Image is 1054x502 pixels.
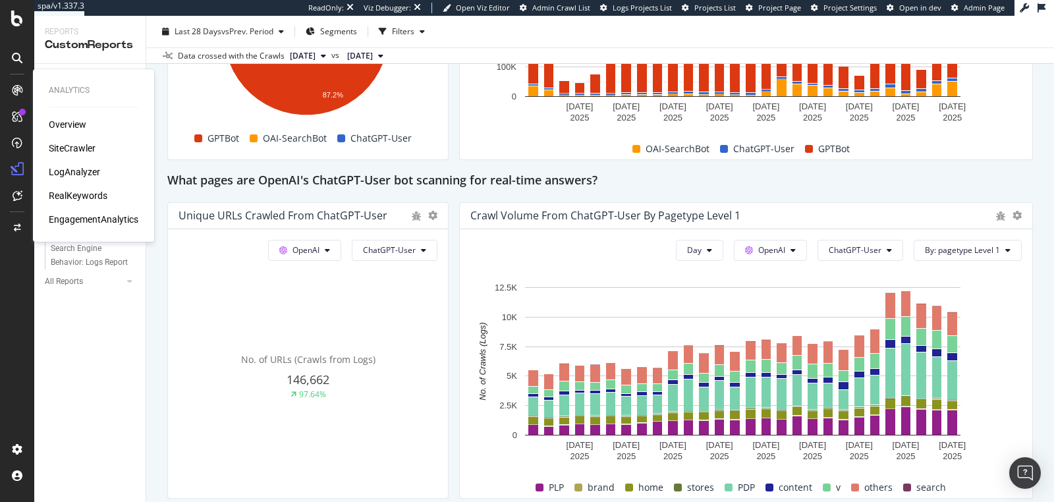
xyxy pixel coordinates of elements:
[167,202,449,499] div: Unique URLs Crawled from ChatGPT-UserOpenAIChatGPT-UserNo. of URLs (Crawls from Logs)146,66297.64%
[1009,457,1041,489] div: Open Intercom Messenger
[659,440,686,450] text: [DATE]
[746,3,801,13] a: Project Page
[706,101,733,111] text: [DATE]
[734,240,807,261] button: OpenAI
[374,21,430,42] button: Filters
[364,3,411,13] div: Viz Debugger:
[45,38,135,53] div: CustomReports
[757,113,776,123] text: 2025
[663,451,682,461] text: 2025
[687,480,714,495] span: stores
[495,283,517,293] text: 12.5K
[951,3,1005,13] a: Admin Page
[995,211,1006,221] div: bug
[45,275,83,289] div: All Reports
[939,440,966,450] text: [DATE]
[221,26,273,37] span: vs Prev. Period
[323,91,343,99] text: 87.2%
[939,101,966,111] text: [DATE]
[943,113,962,123] text: 2025
[818,141,850,157] span: GPTBot
[779,480,812,495] span: content
[829,244,881,256] span: ChatGPT-User
[638,480,663,495] span: home
[363,244,416,256] span: ChatGPT-User
[167,171,1033,192] div: What pages are OpenAI's ChatGPT-User bot scanning for real-time answers?
[350,130,412,146] span: ChatGPT-User
[818,240,903,261] button: ChatGPT-User
[478,322,487,400] text: No. of Crawls (Logs)
[758,3,801,13] span: Project Page
[613,101,640,111] text: [DATE]
[943,451,962,461] text: 2025
[512,92,516,101] text: 0
[308,3,344,13] div: ReadOnly:
[178,50,285,62] div: Data crossed with the Crawls
[646,141,709,157] span: OAI-SearchBot
[49,165,100,179] div: LogAnalyzer
[49,213,138,226] a: EngagementAnalytics
[411,211,422,221] div: bug
[347,50,373,62] span: 2025 Jul. 27th
[263,130,327,146] span: OAI-SearchBot
[916,480,946,495] span: search
[49,85,138,96] div: Analytics
[320,26,357,37] span: Segments
[299,389,326,400] div: 97.64%
[846,101,873,111] text: [DATE]
[167,171,597,192] h2: What pages are OpenAI's ChatGPT-User bot scanning for real-time answers?
[887,3,941,13] a: Open in dev
[520,3,590,13] a: Admin Crawl List
[823,3,877,13] span: Project Settings
[342,48,389,64] button: [DATE]
[600,3,672,13] a: Logs Projects List
[500,401,518,410] text: 2.5K
[694,3,736,13] span: Projects List
[803,113,822,123] text: 2025
[613,440,640,450] text: [DATE]
[899,3,941,13] span: Open in dev
[846,440,873,450] text: [DATE]
[175,26,221,37] span: Last 28 Days
[753,440,780,450] text: [DATE]
[290,50,316,62] span: 2025 Aug. 24th
[208,130,239,146] span: GPTBot
[663,113,682,123] text: 2025
[352,240,437,261] button: ChatGPT-User
[532,3,590,13] span: Admin Crawl List
[570,113,590,123] text: 2025
[49,189,107,202] a: RealKeywords
[811,3,877,13] a: Project Settings
[241,353,375,366] span: No. of URLs (Crawls from Logs)
[157,21,289,42] button: Last 28 DaysvsPrev. Period
[964,3,1005,13] span: Admin Page
[682,3,736,13] a: Projects List
[567,440,594,450] text: [DATE]
[470,209,740,222] div: Crawl Volume from ChatGPT-User by pagetype Level 1
[49,118,86,131] a: Overview
[549,480,564,495] span: PLP
[836,480,841,495] span: v
[45,26,135,38] div: Reports
[51,242,128,269] div: Search Engine Behavior: Logs Report
[613,3,672,13] span: Logs Projects List
[687,244,702,256] span: Day
[497,62,517,72] text: 100K
[850,451,869,461] text: 2025
[287,372,329,387] span: 146,662
[758,244,785,256] span: OpenAI
[331,49,342,61] span: vs
[49,142,96,155] a: SiteCrawler
[456,3,510,13] span: Open Viz Editor
[897,451,916,461] text: 2025
[753,101,780,111] text: [DATE]
[502,312,517,322] text: 10K
[268,240,341,261] button: OpenAI
[285,48,331,64] button: [DATE]
[738,480,755,495] span: PDP
[470,281,1014,466] div: A chart.
[864,480,893,495] span: others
